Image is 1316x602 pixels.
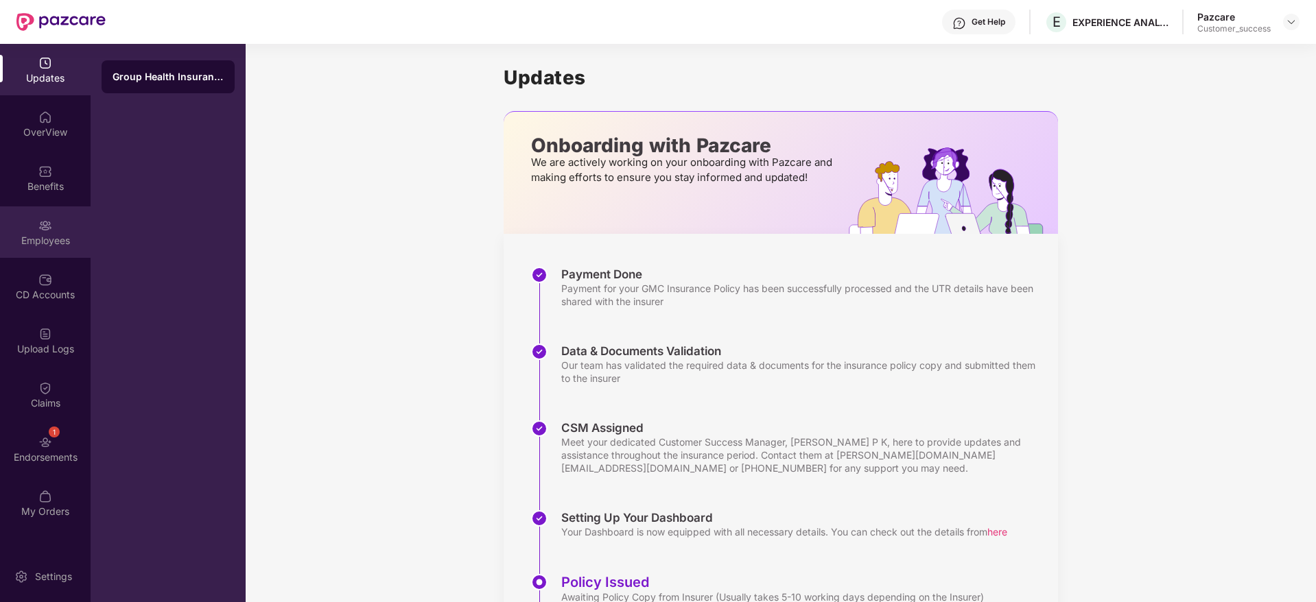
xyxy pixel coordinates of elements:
[38,435,52,449] img: svg+xml;base64,PHN2ZyBpZD0iRW5kb3JzZW1lbnRzIiB4bWxucz0iaHR0cDovL3d3dy53My5vcmcvMjAwMC9zdmciIHdpZH...
[38,110,52,124] img: svg+xml;base64,PHN2ZyBpZD0iSG9tZSIgeG1sbnM9Imh0dHA6Ly93d3cudzMub3JnLzIwMDAvc3ZnIiB3aWR0aD0iMjAiIG...
[16,13,106,31] img: New Pazcare Logo
[531,510,548,527] img: svg+xml;base64,PHN2ZyBpZD0iU3RlcC1Eb25lLTMyeDMyIiB4bWxucz0iaHR0cDovL3d3dy53My5vcmcvMjAwMC9zdmciIH...
[531,155,836,185] p: We are actively working on your onboarding with Pazcare and making efforts to ensure you stay inf...
[38,56,52,70] img: svg+xml;base64,PHN2ZyBpZD0iVXBkYXRlZCIgeG1sbnM9Imh0dHA6Ly93d3cudzMub3JnLzIwMDAvc3ZnIiB3aWR0aD0iMj...
[561,435,1044,474] div: Meet your dedicated Customer Success Manager, [PERSON_NAME] P K, here to provide updates and assi...
[561,525,1007,538] div: Your Dashboard is now equipped with all necessary details. You can check out the details from
[531,574,548,590] img: svg+xml;base64,PHN2ZyBpZD0iU3RlcC1BY3RpdmUtMzJ4MzIiIHhtbG5zPSJodHRwOi8vd3d3LnczLm9yZy8yMDAwL3N2Zy...
[531,344,548,360] img: svg+xml;base64,PHN2ZyBpZD0iU3RlcC1Eb25lLTMyeDMyIiB4bWxucz0iaHR0cDovL3d3dy53My5vcmcvMjAwMC9zdmciIH...
[849,147,1058,234] img: hrOnboarding
[38,273,52,287] img: svg+xml;base64,PHN2ZyBpZD0iQ0RfQWNjb3VudHMiIGRhdGEtbmFtZT0iQ0QgQWNjb3VudHMiIHhtbG5zPSJodHRwOi8vd3...
[561,282,1044,308] div: Payment for your GMC Insurance Policy has been successfully processed and the UTR details have be...
[49,426,60,437] div: 1
[1286,16,1297,27] img: svg+xml;base64,PHN2ZyBpZD0iRHJvcGRvd24tMzJ4MzIiIHhtbG5zPSJodHRwOi8vd3d3LnczLm9yZy8yMDAwL3N2ZyIgd2...
[14,570,28,583] img: svg+xml;base64,PHN2ZyBpZD0iU2V0dGluZy0yMHgyMCIgeG1sbnM9Imh0dHA6Ly93d3cudzMub3JnLzIwMDAvc3ZnIiB3aW...
[561,267,1044,282] div: Payment Done
[1072,16,1168,29] div: EXPERIENCE ANALYTICS INDIA PVT LTD
[38,219,52,232] img: svg+xml;base64,PHN2ZyBpZD0iRW1wbG95ZWVzIiB4bWxucz0iaHR0cDovL3d3dy53My5vcmcvMjAwMC9zdmciIHdpZHRoPS...
[1197,10,1271,23] div: Pazcare
[561,344,1044,359] div: Data & Documents Validation
[952,16,966,30] img: svg+xml;base64,PHN2ZyBpZD0iSGVscC0zMngzMiIgeG1sbnM9Imh0dHA6Ly93d3cudzMub3JnLzIwMDAvc3ZnIiB3aWR0aD...
[1197,23,1271,34] div: Customer_success
[531,420,548,437] img: svg+xml;base64,PHN2ZyBpZD0iU3RlcC1Eb25lLTMyeDMyIiB4bWxucz0iaHR0cDovL3d3dy53My5vcmcvMjAwMC9zdmciIH...
[38,327,52,341] img: svg+xml;base64,PHN2ZyBpZD0iVXBsb2FkX0xvZ3MiIGRhdGEtbmFtZT0iVXBsb2FkIExvZ3MiIHhtbG5zPSJodHRwOi8vd3...
[531,139,836,152] p: Onboarding with Pazcare
[987,526,1007,538] span: here
[113,70,224,84] div: Group Health Insurance
[31,570,76,583] div: Settings
[38,381,52,395] img: svg+xml;base64,PHN2ZyBpZD0iQ2xhaW0iIHhtbG5zPSJodHRwOi8vd3d3LnczLm9yZy8yMDAwL3N2ZyIgd2lkdGg9IjIwIi...
[504,66,1058,89] h1: Updates
[561,574,984,590] div: Policy Issued
[972,16,1005,27] div: Get Help
[1053,14,1061,30] span: E
[38,165,52,178] img: svg+xml;base64,PHN2ZyBpZD0iQmVuZWZpdHMiIHhtbG5zPSJodHRwOi8vd3d3LnczLm9yZy8yMDAwL3N2ZyIgd2lkdGg9Ij...
[531,267,548,283] img: svg+xml;base64,PHN2ZyBpZD0iU3RlcC1Eb25lLTMyeDMyIiB4bWxucz0iaHR0cDovL3d3dy53My5vcmcvMjAwMC9zdmciIH...
[38,490,52,503] img: svg+xml;base64,PHN2ZyBpZD0iTXlfT3JkZXJzIiBkYXRhLW5hbWU9Ik15IE9yZGVycyIgeG1sbnM9Imh0dHA6Ly93d3cudz...
[561,510,1007,525] div: Setting Up Your Dashboard
[561,359,1044,385] div: Our team has validated the required data & documents for the insurance policy copy and submitted ...
[561,420,1044,435] div: CSM Assigned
